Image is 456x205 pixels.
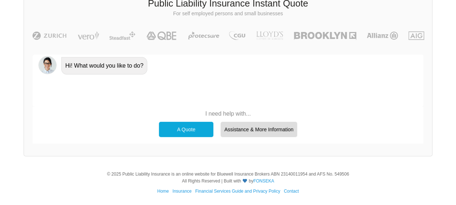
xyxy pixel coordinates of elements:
[221,122,297,137] div: Assistance & More Information
[185,31,222,40] img: Protecsure | Public Liability Insurance
[159,122,213,137] div: A Quote
[155,110,301,118] p: I need help with...
[74,31,102,40] img: Vero | Public Liability Insurance
[253,178,274,184] a: FONSEKA
[38,56,57,74] img: Chatbot | PLI
[61,57,147,75] div: Hi! What would you like to do?
[157,189,169,194] a: Home
[226,31,248,40] img: CGU | Public Liability Insurance
[406,31,427,40] img: AIG | Public Liability Insurance
[172,189,192,194] a: Insurance
[363,31,402,40] img: Allianz | Public Liability Insurance
[142,31,181,40] img: QBE | Public Liability Insurance
[195,189,280,194] a: Financial Services Guide and Privacy Policy
[106,31,138,40] img: Steadfast | Public Liability Insurance
[284,189,299,194] a: Contact
[29,10,427,17] p: For self employed persons and small businesses
[29,31,70,40] img: Zurich | Public Liability Insurance
[252,31,287,40] img: LLOYD's | Public Liability Insurance
[291,31,359,40] img: Brooklyn | Public Liability Insurance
